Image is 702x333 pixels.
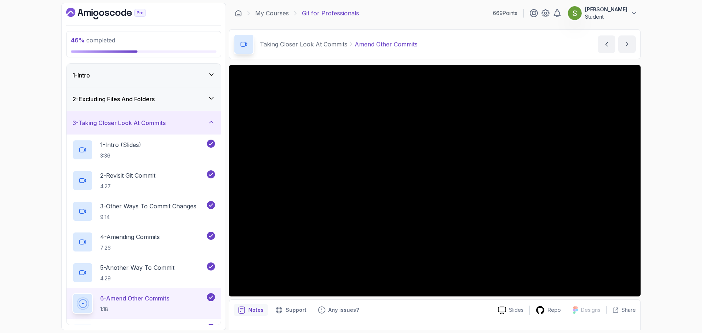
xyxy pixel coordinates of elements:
p: 9:14 [100,213,196,221]
p: Notes [248,306,264,314]
button: Share [606,306,636,314]
button: Support button [271,304,311,316]
p: 4 - Amending Commits [100,232,160,241]
p: 4:29 [100,275,174,282]
button: 3-Other Ways To Commit Changes9:14 [72,201,215,222]
a: Dashboard [235,10,242,17]
span: 46 % [71,37,85,44]
p: Amend Other Commits [355,40,418,49]
p: 5 - Another Way To Commit [100,263,174,272]
a: Dashboard [66,8,163,19]
p: Student [585,13,627,20]
p: 2 - Revisit Git Commit [100,171,155,180]
button: 5-Another Way To Commit4:29 [72,262,215,283]
button: Feedback button [314,304,363,316]
p: 1 - Intro (Slides) [100,140,141,149]
p: [PERSON_NAME] [585,6,627,13]
p: Support [286,306,306,314]
iframe: 6 - Amend other commits [229,65,641,296]
p: 7:26 [100,244,160,251]
p: 1:18 [100,306,169,313]
button: notes button [234,304,268,316]
p: 6 - Amend Other Commits [100,294,169,303]
button: 1-Intro (Slides)3:36 [72,140,215,160]
h3: 2 - Excluding Files And Folders [72,95,155,103]
p: 4:27 [100,183,155,190]
p: Git for Professionals [302,9,359,18]
button: 2-Excluding Files And Folders [67,87,221,111]
p: 669 Points [493,10,517,17]
button: 3-Taking Closer Look At Commits [67,111,221,135]
button: user profile image[PERSON_NAME]Student [567,6,638,20]
a: Repo [530,306,567,315]
p: Slides [509,306,524,314]
a: Slides [492,306,529,314]
p: Share [622,306,636,314]
button: 6-Amend Other Commits1:18 [72,293,215,314]
p: 3:36 [100,152,141,159]
p: Taking Closer Look At Commits [260,40,347,49]
p: 3 - Other Ways To Commit Changes [100,202,196,211]
button: 2-Revisit Git Commit4:27 [72,170,215,191]
button: next content [618,35,636,53]
h3: 3 - Taking Closer Look At Commits [72,118,166,127]
a: My Courses [255,9,289,18]
button: previous content [598,35,615,53]
span: completed [71,37,115,44]
p: Repo [548,306,561,314]
button: 1-Intro [67,64,221,87]
img: user profile image [568,6,582,20]
p: Any issues? [328,306,359,314]
button: 4-Amending Commits7:26 [72,232,215,252]
h3: 1 - Intro [72,71,90,80]
p: Designs [581,306,600,314]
